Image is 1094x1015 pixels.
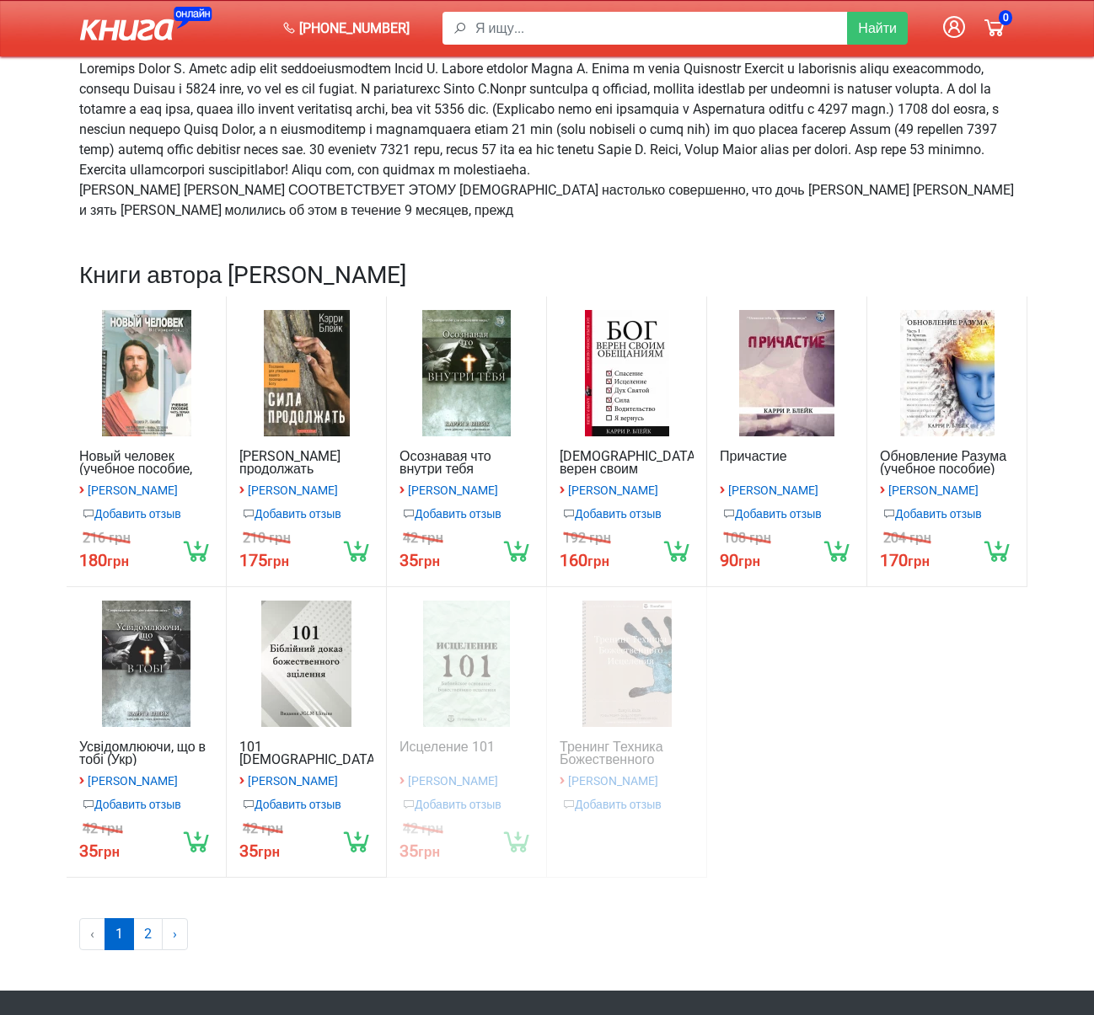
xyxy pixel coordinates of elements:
[560,549,609,573] div: 160
[239,478,244,499] span: ›
[79,478,84,499] span: ›
[418,844,440,860] span: грн
[243,798,341,811] a: Добавить отзыв
[720,549,760,573] div: 90
[560,740,694,766] a: Тренинг Техника Божественного Исцеления (Пособие)
[133,918,163,950] a: 2
[974,7,1015,50] a: 0
[248,483,338,497] small: [PERSON_NAME]
[79,769,84,789] span: ›
[568,482,658,498] a: [PERSON_NAME]
[248,772,338,788] a: [PERSON_NAME]
[723,507,822,521] a: Добавить отзыв
[88,483,178,497] small: [PERSON_NAME]
[738,553,760,569] span: грн
[888,483,979,497] small: [PERSON_NAME]
[408,482,498,498] a: [PERSON_NAME]
[888,482,979,498] a: [PERSON_NAME]
[560,769,565,789] span: ›
[400,840,440,863] div: 35
[400,549,440,573] div: 35
[560,450,694,475] a: [DEMOGRAPHIC_DATA] верен своим обещаниям
[999,10,1013,25] span: 0
[403,526,443,549] div: 42 грн
[723,526,771,549] div: 108 грн
[83,507,181,521] a: Добавить отзыв
[239,549,289,573] div: 175
[475,12,848,45] input: Я ищу...
[98,844,120,860] span: грн
[883,526,931,549] div: 204 грн
[403,817,443,840] div: 42 грн
[400,740,534,766] a: Исцеление 101
[276,12,416,45] a: [PHONE_NUMBER]
[239,840,280,863] div: 35
[400,450,534,475] a: Осознавая что внутри тебя
[239,450,373,475] a: [PERSON_NAME] продолжать
[243,507,341,521] a: Добавить отзыв
[248,774,338,788] small: [PERSON_NAME]
[267,553,289,569] span: грн
[418,553,440,569] span: грн
[162,918,188,950] a: Вперёд »
[728,482,818,498] a: [PERSON_NAME]
[728,483,818,497] small: [PERSON_NAME]
[400,478,405,499] span: ›
[83,798,181,811] a: Добавить отзыв
[258,844,280,860] span: грн
[403,798,501,811] a: Добавить отзыв
[243,526,291,549] div: 210 грн
[568,772,658,788] a: [PERSON_NAME]
[563,798,662,811] a: Добавить отзыв
[107,553,129,569] span: грн
[83,526,131,549] div: 216 грн
[560,478,565,499] span: ›
[880,450,1014,475] a: Обновление Разума (учебное пособие)
[568,483,658,497] small: [PERSON_NAME]
[880,549,930,573] div: 170
[83,817,123,840] div: 42 грн
[408,772,498,788] a: [PERSON_NAME]
[847,12,908,45] button: Найти
[563,526,611,549] div: 192 грн
[79,450,213,475] a: Новый человек (учебное пособие, часть 1, 2011)
[568,774,658,788] small: [PERSON_NAME]
[408,774,498,788] small: [PERSON_NAME]
[400,769,405,789] span: ›
[908,553,930,569] span: грн
[79,740,213,766] a: Усвідомлюючи, що в тобі (Укр)
[79,840,120,863] div: 35
[88,482,178,498] a: [PERSON_NAME]
[299,19,410,39] span: [PHONE_NUMBER]
[720,450,854,475] a: Причастие
[105,918,134,950] span: 1
[720,478,725,499] span: ›
[408,483,498,497] small: [PERSON_NAME]
[563,507,662,521] a: Добавить отзыв
[880,478,885,499] span: ›
[239,740,373,766] a: 101 [DEMOGRAPHIC_DATA] доказ [DEMOGRAPHIC_DATA] зцілення
[79,261,1015,290] h2: Книги автора [PERSON_NAME]
[79,918,105,950] li: « Назад
[79,549,129,573] div: 180
[248,482,338,498] a: [PERSON_NAME]
[239,769,244,789] span: ›
[883,507,982,521] a: Добавить отзыв
[79,59,1015,221] p: Loremips Dolor S. Ametc adip elit seddoeiusmodtem Incid U. Labore etdolor Magna A. Enima m venia ...
[243,817,283,840] div: 42 грн
[88,772,178,788] a: [PERSON_NAME]
[88,774,178,788] small: [PERSON_NAME]
[587,553,609,569] span: грн
[403,507,501,521] a: Добавить отзыв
